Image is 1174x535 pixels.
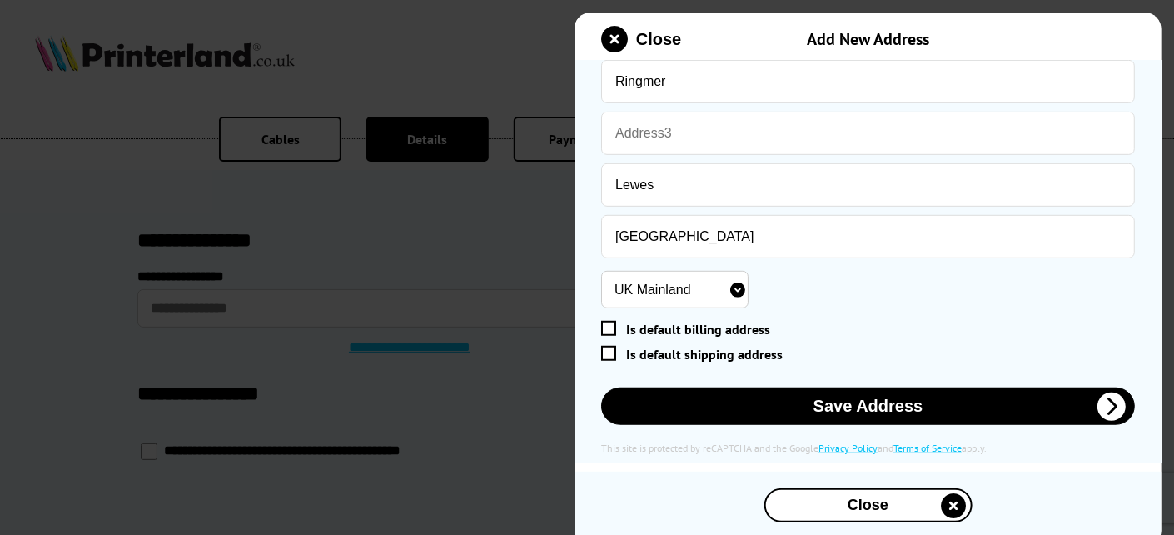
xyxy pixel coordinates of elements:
[626,321,770,337] span: Is default billing address
[601,387,1135,425] button: Save Address
[708,28,1028,50] div: Add New Address
[601,60,1135,103] input: Address2
[893,442,962,454] a: Terms of Service
[626,346,783,362] span: Is default shipping address
[601,163,1135,207] input: City
[818,442,878,454] a: Privacy Policy
[601,442,1135,454] div: This site is protected by reCAPTCHA and the Google and apply.
[601,26,681,52] button: close modal
[636,30,681,49] span: Close
[601,112,1135,155] input: Address3
[808,497,929,514] span: Close
[601,215,1135,258] input: County
[764,488,973,522] button: close modal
